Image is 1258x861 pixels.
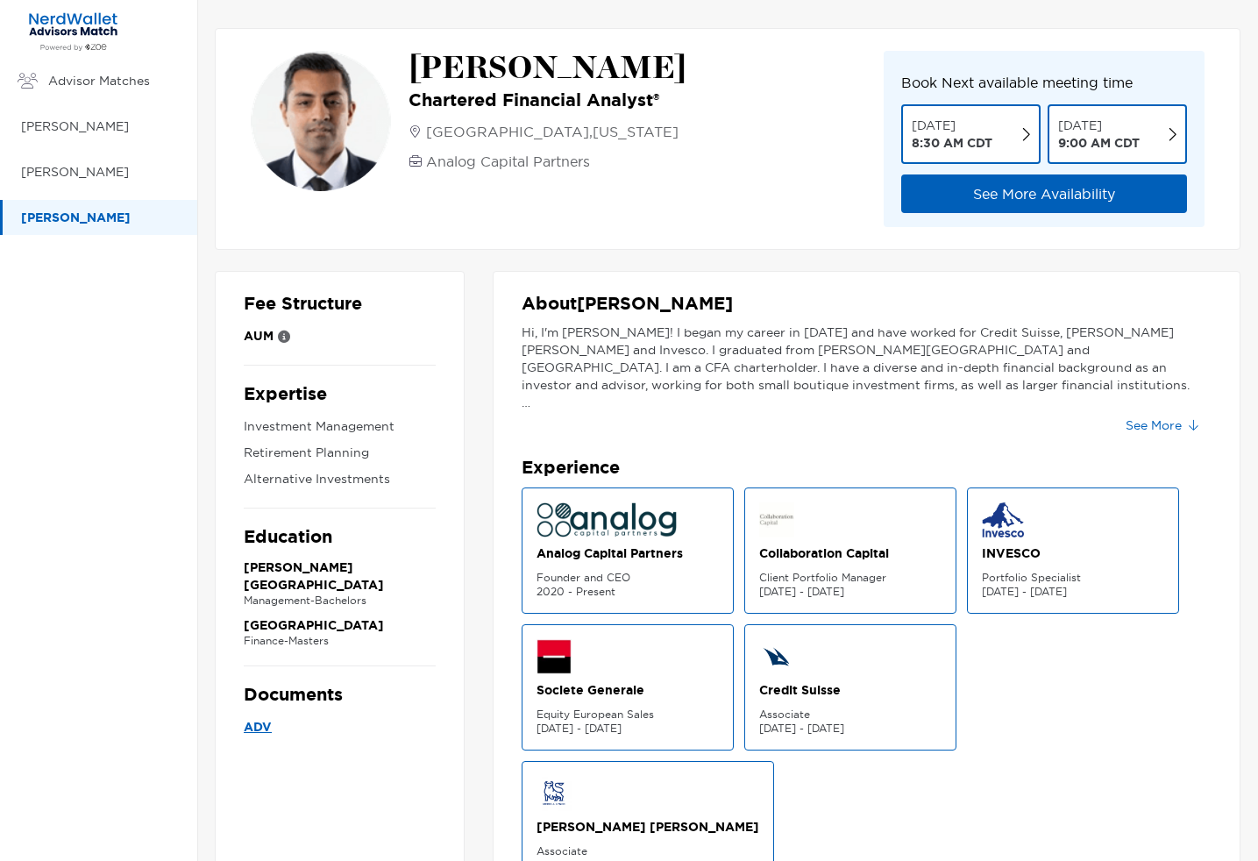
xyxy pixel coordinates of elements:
p: Societe Generale [537,681,719,699]
p: Associate [537,844,759,858]
p: Analog Capital Partners [537,544,719,562]
p: [PERSON_NAME][GEOGRAPHIC_DATA] [244,559,436,594]
p: Experience [522,457,1212,479]
div: Hi, I'm [PERSON_NAME]! I began my career in [DATE] and have worked for Credit Suisse, [PERSON_NAM... [522,324,1212,411]
p: About [PERSON_NAME] [522,293,1212,315]
p: [GEOGRAPHIC_DATA] [244,616,436,634]
button: [DATE] 8:30 AM CDT [901,104,1041,164]
p: Advisor Matches [48,70,180,92]
p: Analog Capital Partners [426,151,590,172]
p: Credit Suisse [759,681,942,699]
p: AUM [244,325,274,347]
p: Education [244,526,436,548]
p: Alternative Investments [244,468,436,490]
p: Retirement Planning [244,442,436,464]
p: Management - Bachelors [244,594,436,608]
p: [PERSON_NAME] [PERSON_NAME] [537,818,759,836]
button: [DATE] 9:00 AM CDT [1048,104,1187,164]
img: firm logo [759,502,794,537]
p: [DATE] [912,117,992,134]
p: Book Next available meeting time [901,72,1187,94]
p: Associate [759,708,942,722]
p: [DATE] - [DATE] [982,585,1164,599]
p: Finance - Masters [244,634,436,648]
p: Expertise [244,383,436,405]
p: Documents [244,684,436,706]
img: firm logo [759,639,794,674]
img: firm logo [537,639,572,674]
img: firm logo [982,502,1024,537]
img: avatar [251,51,391,191]
a: ADV [244,716,436,738]
p: Chartered Financial Analyst® [409,89,686,110]
img: firm logo [537,502,677,537]
p: [PERSON_NAME] [409,51,686,86]
p: Portfolio Specialist [982,571,1164,585]
p: Equity European Sales [537,708,719,722]
p: [DATE] - [DATE] [537,722,719,736]
p: [GEOGRAPHIC_DATA] , [US_STATE] [426,121,679,142]
p: [PERSON_NAME] [21,207,180,229]
p: Fee Structure [244,293,436,315]
p: [DATE] - [DATE] [759,722,942,736]
p: 8:30 AM CDT [912,134,992,152]
p: [DATE] [1058,117,1140,134]
p: 9:00 AM CDT [1058,134,1140,152]
p: [DATE] - [DATE] [759,585,942,599]
p: [PERSON_NAME] [21,116,180,138]
p: Collaboration Capital [759,544,942,562]
img: firm logo [537,776,572,811]
img: Zoe Financial [21,11,125,52]
p: INVESCO [982,544,1164,562]
button: See More Availability [901,174,1187,213]
p: Investment Management [244,416,436,438]
p: Client Portfolio Manager [759,571,942,585]
p: 2020 - Present [537,585,719,599]
button: See More [1112,411,1212,439]
p: [PERSON_NAME] [21,161,180,183]
p: Founder and CEO [537,571,719,585]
